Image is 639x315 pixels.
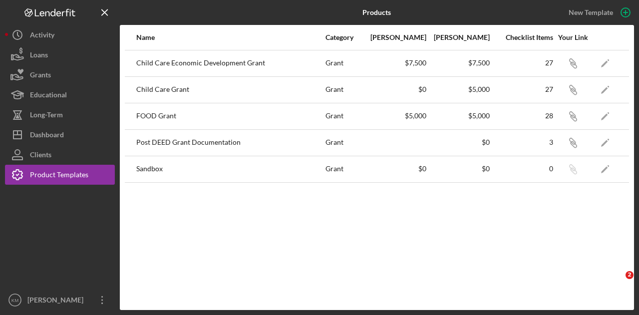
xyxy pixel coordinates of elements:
div: 3 [491,138,553,146]
button: KM[PERSON_NAME] [5,290,115,310]
div: Grant [325,157,363,182]
div: $0 [427,165,490,173]
div: $0 [427,138,490,146]
div: [PERSON_NAME] [427,33,490,41]
div: Grants [30,65,51,87]
div: Grant [325,51,363,76]
div: $0 [364,165,426,173]
div: Grant [325,77,363,102]
b: Products [362,8,391,16]
div: Checklist Items [491,33,553,41]
div: Clients [30,145,51,167]
div: $5,000 [427,112,490,120]
button: Educational [5,85,115,105]
button: Dashboard [5,125,115,145]
div: Dashboard [30,125,64,147]
div: Product Templates [30,165,88,187]
div: 0 [491,165,553,173]
div: $5,000 [364,112,426,120]
span: 2 [626,271,634,279]
button: Activity [5,25,115,45]
div: Child Care Grant [136,77,324,102]
div: Sandbox [136,157,324,182]
div: $0 [364,85,426,93]
iframe: Intercom live chat [605,271,629,295]
div: [PERSON_NAME] [25,290,90,313]
div: Post DEED Grant Documentation [136,130,324,155]
div: $7,500 [427,59,490,67]
div: Your Link [554,33,592,41]
div: Activity [30,25,54,47]
button: New Template [563,5,634,20]
button: Long-Term [5,105,115,125]
div: $7,500 [364,59,426,67]
div: Loans [30,45,48,67]
div: $5,000 [427,85,490,93]
div: [PERSON_NAME] [364,33,426,41]
div: New Template [569,5,613,20]
button: Grants [5,65,115,85]
div: Name [136,33,324,41]
div: 27 [491,85,553,93]
div: Grant [325,104,363,129]
button: Loans [5,45,115,65]
button: Product Templates [5,165,115,185]
div: FOOD Grant [136,104,324,129]
div: 27 [491,59,553,67]
div: Child Care Economic Development Grant [136,51,324,76]
text: KM [11,298,18,303]
div: Educational [30,85,67,107]
div: Category [325,33,363,41]
div: Grant [325,130,363,155]
div: 28 [491,112,553,120]
div: Long-Term [30,105,63,127]
button: Clients [5,145,115,165]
